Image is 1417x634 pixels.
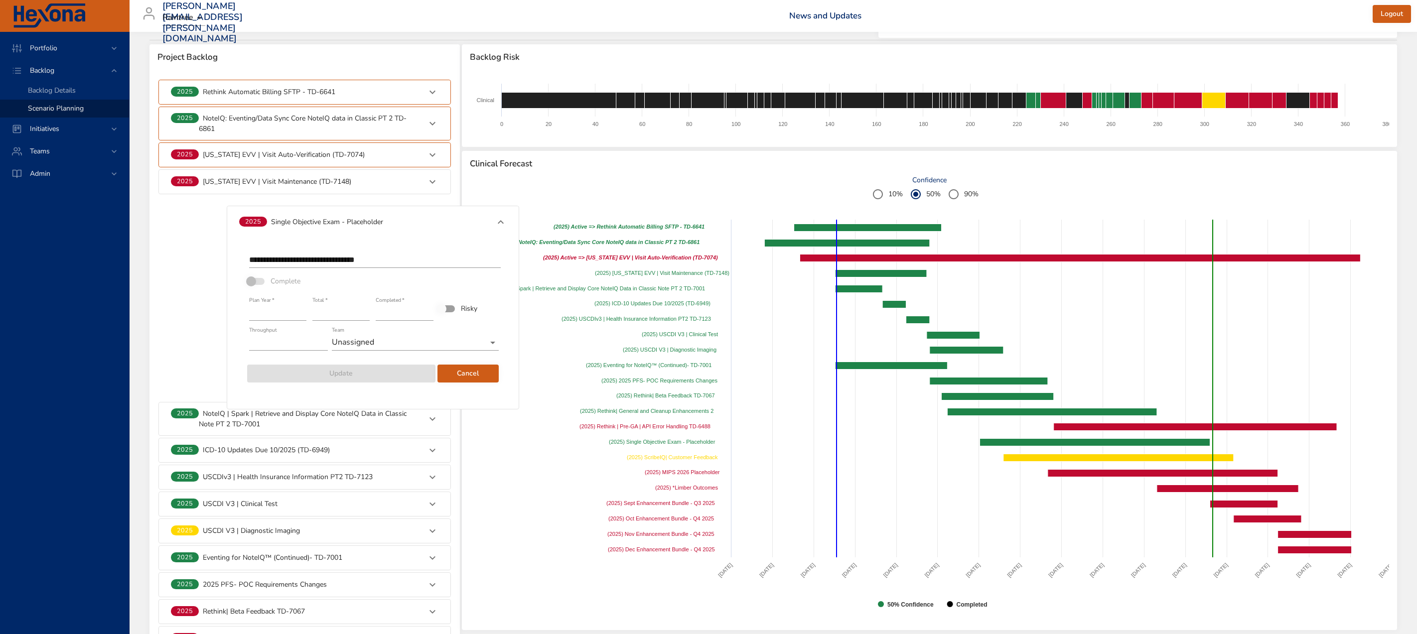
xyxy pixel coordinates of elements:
[1200,121,1209,127] text: 300
[470,52,1389,62] span: Backlog Risk
[627,454,718,460] span: (2025) ScribeIQ| Customer Feedback
[157,52,452,62] span: Project Backlog
[22,43,65,53] span: Portfolio
[887,601,934,608] text: 50% Confidence
[923,562,940,578] text: [DATE]
[22,66,62,75] span: Backlog
[580,408,713,414] span: (2025) Rethink| General and Cleanup Enhancements 2
[717,562,733,578] text: [DATE]
[1247,121,1256,127] text: 320
[608,515,714,521] span: (2025) Oct Enhancement Bundle - Q4 2025
[873,177,987,184] label: Confidence
[22,146,58,156] span: Teams
[1012,121,1021,127] text: 220
[592,121,598,127] text: 40
[607,531,714,537] span: (2025) Nov Enhancement Bundle - Q4 2025
[162,10,205,26] div: Raintree
[543,254,718,260] i: (2025) Active => [US_STATE] EVV | Visit Auto-Verification (TD-7074)
[919,121,928,127] text: 180
[477,97,494,103] text: Clinical
[825,121,834,127] text: 140
[639,121,645,127] text: 60
[1294,121,1303,127] text: 340
[873,184,987,205] div: ConfidenceGroup
[616,392,715,398] span: (2025) Rethink| Beta Feedback TD-7067
[595,270,729,276] span: (2025) [US_STATE] EVV | Visit Maintenance (TD-7148)
[1254,562,1270,578] text: [DATE]
[1336,562,1353,578] text: [DATE]
[1153,121,1162,127] text: 280
[686,121,692,127] text: 80
[554,224,705,230] i: (2025) Active => Rethink Automatic Billing SFTP - TD-6641
[500,121,503,127] text: 0
[872,121,881,127] text: 160
[926,189,941,199] span: 50%
[162,1,243,44] h3: [PERSON_NAME][EMAIL_ADDRESS][PERSON_NAME][DOMAIN_NAME]
[1295,562,1311,578] text: [DATE]
[1341,121,1350,127] text: 360
[12,3,87,28] img: Hexona
[964,189,979,199] span: 90%
[1059,121,1068,127] text: 240
[642,331,718,337] span: (2025) USCDI V3 | Clinical Test
[562,316,711,322] span: (2025) USCDIv3 | Health Insurance Information PT2 TD-7123
[888,189,903,199] span: 10%
[1378,562,1394,578] text: [DATE]
[778,121,787,127] text: 120
[882,562,899,578] text: [DATE]
[841,562,857,578] text: [DATE]
[1171,562,1188,578] text: [DATE]
[606,500,715,506] span: (2025) Sept Enhancement Bundle - Q3 2025
[22,124,67,133] span: Initiatives
[966,121,975,127] text: 200
[1373,5,1411,23] button: Logout
[594,300,710,306] span: (2025) ICD-10 Updates Due 10/2025 (TD-6949)
[789,10,861,21] a: News and Updates
[758,562,775,578] text: [DATE]
[800,562,816,578] text: [DATE]
[623,347,716,353] span: (2025) USCDI V3 | Diagnostic Imaging
[731,121,740,127] text: 100
[475,239,700,245] i: (2025) Active => NoteIQ: Eventing/Data Sync Core NoteIQ data in Classic PT 2 TD-6861
[1213,562,1229,578] text: [DATE]
[546,121,552,127] text: 20
[645,469,719,475] span: (2025) MIPS 2026 Placeholder
[1089,562,1105,578] text: [DATE]
[1130,562,1146,578] text: [DATE]
[965,562,981,578] text: [DATE]
[1381,8,1403,20] span: Logout
[1382,121,1391,127] text: 380
[1006,562,1022,578] text: [DATE]
[28,104,84,113] span: Scenario Planning
[22,169,58,178] span: Admin
[28,86,76,95] span: Backlog Details
[609,439,715,445] span: (2025) Single Objective Exam - Placeholder
[586,362,711,368] span: (2025) Eventing for NoteIQ™ (Continued)- TD-7001
[477,285,705,291] span: (2025) NoteIQ | Spark | Retrieve and Display Core NoteIQ Data in Classic Note PT 2 TD-7001
[608,546,715,552] span: (2025) Dec Enhancement Bundle - Q4 2025
[579,423,710,429] span: (2025) Rethink | Pre-GA | API Error Handling TD-6488
[655,485,718,491] span: (2025) *Limber Outcomes
[470,159,1389,169] span: Clinical Forecast
[601,378,717,383] span: (2025) 2025 PFS- POC Requirements Changes
[1047,562,1064,578] text: [DATE]
[957,601,988,608] text: Completed
[1107,121,1116,127] text: 260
